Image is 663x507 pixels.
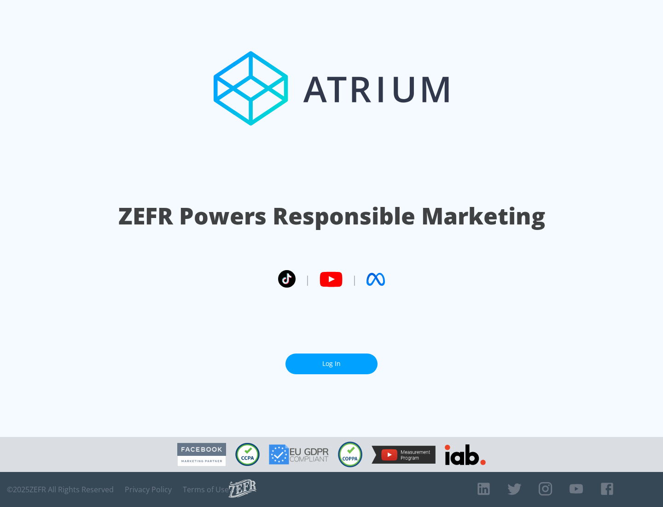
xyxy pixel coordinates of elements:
img: IAB [445,444,486,465]
img: YouTube Measurement Program [372,446,436,464]
a: Privacy Policy [125,485,172,494]
span: | [305,272,310,286]
img: Facebook Marketing Partner [177,443,226,466]
img: GDPR Compliant [269,444,329,465]
a: Terms of Use [183,485,229,494]
span: © 2025 ZEFR All Rights Reserved [7,485,114,494]
span: | [352,272,357,286]
h1: ZEFR Powers Responsible Marketing [118,200,545,232]
img: COPPA Compliant [338,442,362,467]
a: Log In [285,354,378,374]
img: CCPA Compliant [235,443,260,466]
